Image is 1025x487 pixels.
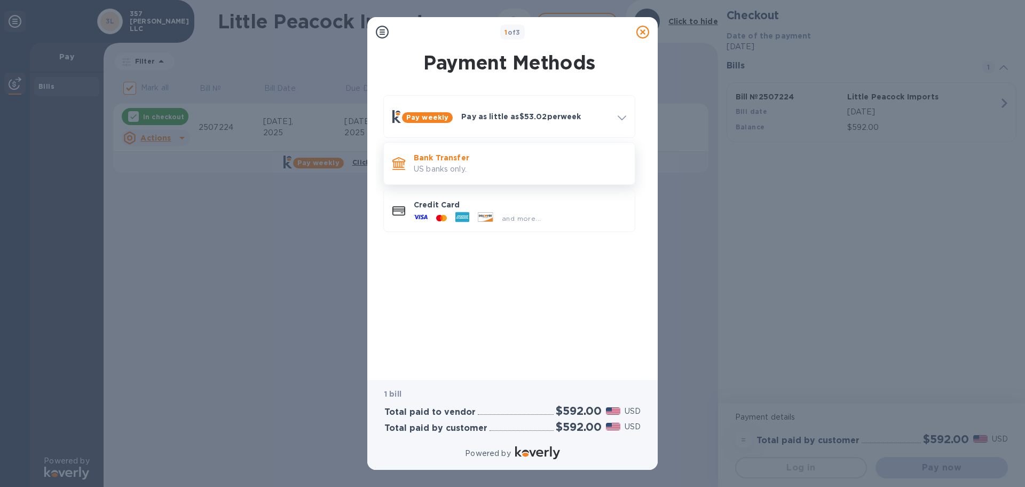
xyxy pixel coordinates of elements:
h3: Total paid by customer [384,423,487,434]
h2: $592.00 [556,420,602,434]
h3: Total paid to vendor [384,407,476,418]
p: Pay as little as $53.02 per week [461,111,609,122]
img: USD [606,423,620,430]
b: of 3 [504,28,521,36]
b: 1 bill [384,390,401,398]
p: USD [625,421,641,432]
img: Logo [515,446,560,459]
span: and more... [502,214,541,222]
b: Pay weekly [406,113,448,121]
span: 1 [504,28,507,36]
h1: Payment Methods [381,51,637,74]
p: US banks only. [414,164,626,175]
p: Credit Card [414,199,626,210]
img: USD [606,407,620,415]
p: USD [625,406,641,417]
p: Powered by [465,448,510,459]
h2: $592.00 [556,404,602,418]
p: Bank Transfer [414,152,626,163]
